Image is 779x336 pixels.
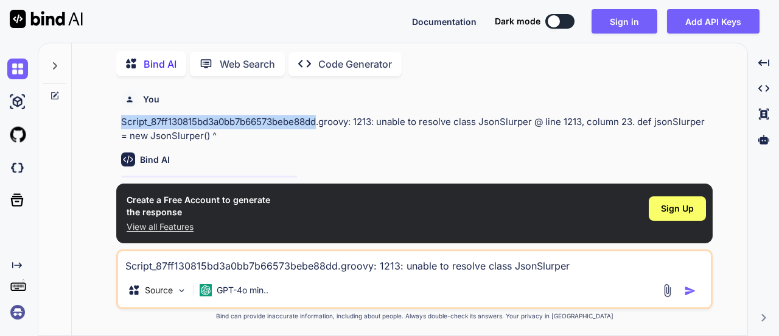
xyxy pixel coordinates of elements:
[495,15,540,27] span: Dark mode
[121,176,298,185] span: ‌
[220,57,275,71] p: Web Search
[121,115,710,143] p: Script_87ff130815bd3a0bb7b66573bebe88dd.groovy: 1213: unable to resolve class JsonSlurper @ line ...
[661,202,694,215] span: Sign Up
[7,59,28,79] img: chat
[592,9,657,34] button: Sign in
[684,285,696,297] img: icon
[145,284,173,296] p: Source
[200,284,212,296] img: GPT-4o mini
[412,15,477,28] button: Documentation
[116,312,713,321] p: Bind can provide inaccurate information, including about people. Always double-check its answers....
[7,124,28,145] img: githubLight
[143,93,159,105] h6: You
[10,10,83,28] img: Bind AI
[7,91,28,112] img: ai-studio
[660,284,674,298] img: attachment
[667,9,760,34] button: Add API Keys
[217,284,268,296] p: GPT-4o min..
[7,157,28,178] img: darkCloudIdeIcon
[127,194,270,218] h1: Create a Free Account to generate the response
[412,16,477,27] span: Documentation
[144,57,176,71] p: Bind AI
[7,302,28,323] img: signin
[127,221,270,233] p: View all Features
[176,285,187,296] img: Pick Models
[318,57,392,71] p: Code Generator
[140,154,170,166] h6: Bind AI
